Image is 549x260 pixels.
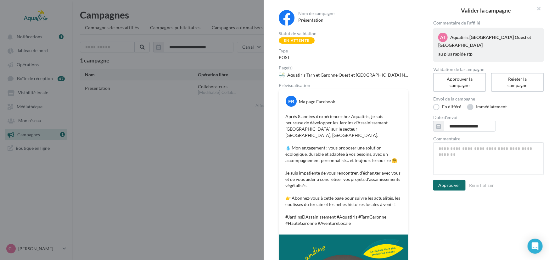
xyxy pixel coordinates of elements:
[499,76,536,89] div: Rejeter la campagne
[433,104,461,110] label: En différé
[299,99,335,105] div: Ma page Facebook
[286,96,297,107] div: FB
[433,21,544,25] span: Commentaire de l'affilié
[433,180,466,191] button: Approuver
[528,239,543,254] div: Open Intercom Messenger
[298,11,406,16] div: Nom de campagne
[285,113,402,226] p: Après 8 années d'expérience chez Aquatiris, je suis heureuse de développer les Jardins d'Assainis...
[279,37,315,44] div: En attente
[438,35,531,48] span: Aquatiris [GEOGRAPHIC_DATA] Ouest et [GEOGRAPHIC_DATA]
[467,104,507,110] label: Immédiatement
[433,137,544,141] label: Commentaire
[433,8,539,13] h2: Valider la campagne
[467,181,497,189] button: Réinitialiser
[298,17,406,23] div: Présentation
[438,51,539,57] div: au plus rapide stp
[433,115,544,120] label: Date d'envoi
[279,31,408,36] div: Statut de validation
[441,76,479,89] div: Approuver la campagne
[279,83,408,88] div: Prévisualisation
[279,72,285,78] img: 518254204_10240162472702135_4034926769936966815_n.jpg
[279,66,413,70] div: Page(s)
[433,67,544,72] label: Validation de la campagne
[433,97,544,101] label: Envoi de la campagne
[279,49,408,53] div: Type
[287,72,408,78] span: Aquatiris Tarn et Garonne Ouest et [GEOGRAPHIC_DATA] N...
[440,34,446,41] span: AT
[279,54,408,61] div: POST
[279,71,413,78] a: Aquatiris Tarn et Garonne Ouest et [GEOGRAPHIC_DATA] N...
